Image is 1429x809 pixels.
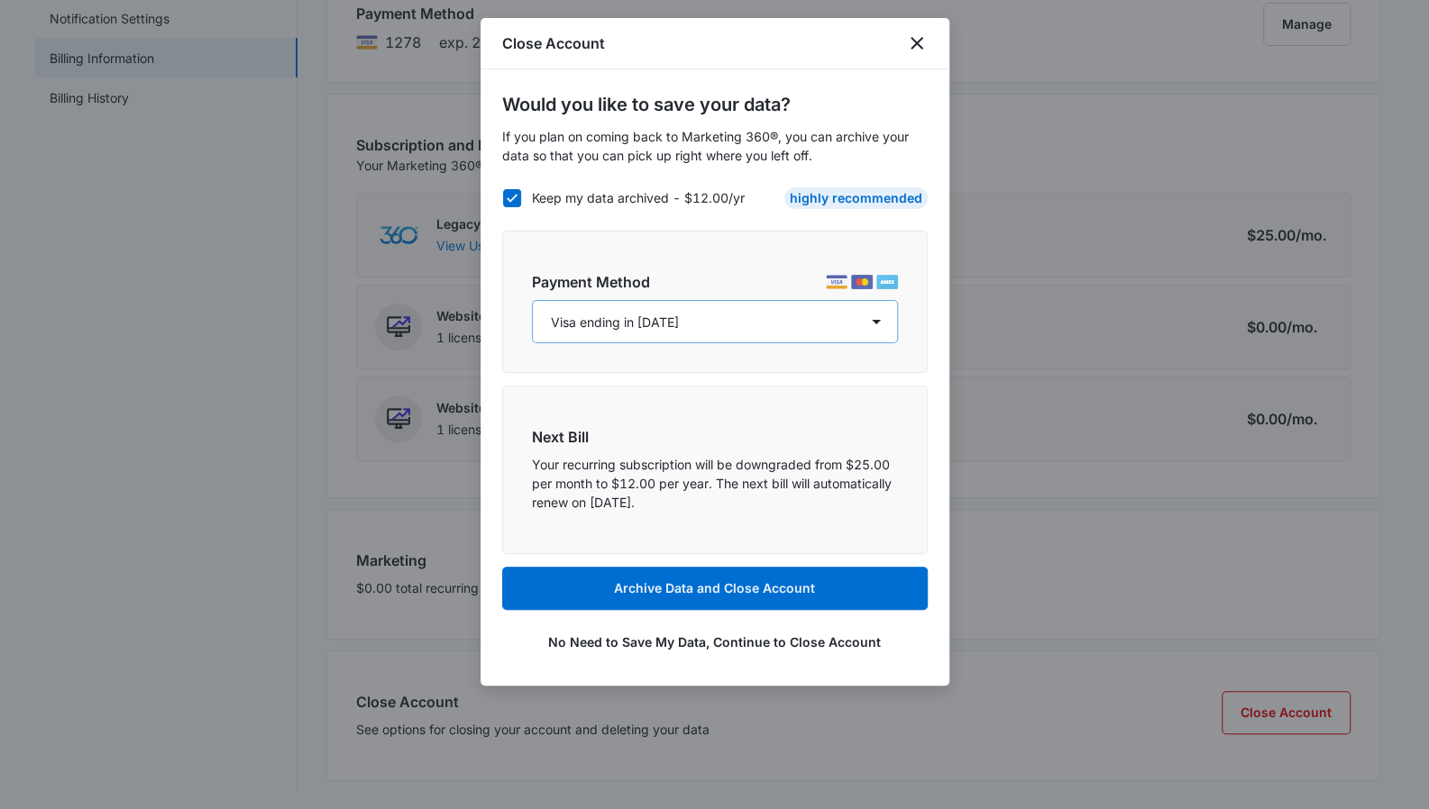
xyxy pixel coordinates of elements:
[532,426,898,448] h6: Next Bill
[502,188,745,207] label: Keep my data archived - $12.00/yr
[532,271,650,293] h6: Payment Method
[502,32,605,54] h1: Close Account
[502,91,928,118] h5: Would you like to save your data?
[502,621,928,664] button: No Need to Save My Data, Continue to Close Account
[502,567,928,610] button: Archive Data and Close Account
[906,32,928,54] button: close
[502,127,928,165] p: If you plan on coming back to Marketing 360®, you can archive your data so that you can pick up r...
[532,455,898,512] p: Your recurring subscription will be downgraded from $25.00 per month to $12.00 per year. The next...
[784,187,928,209] div: HIGHLY RECOMMENDED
